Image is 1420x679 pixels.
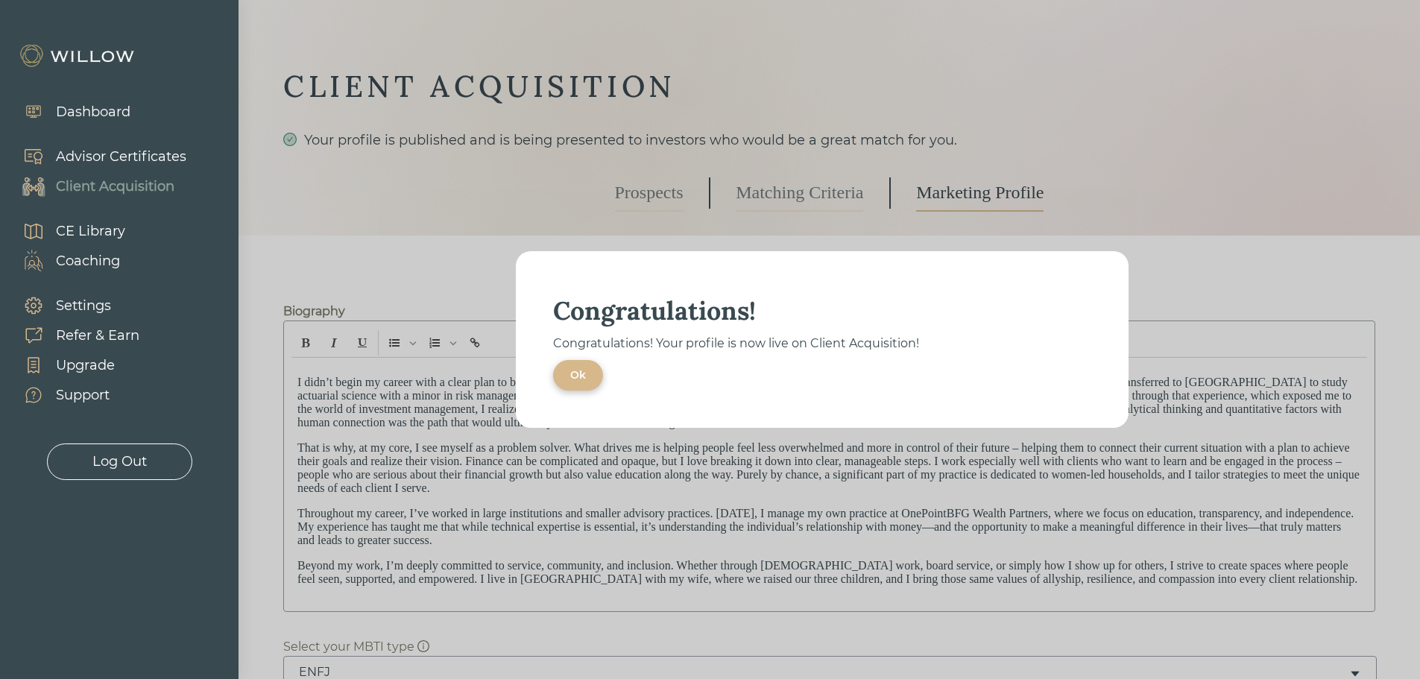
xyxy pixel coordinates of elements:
[553,335,1091,353] div: Congratulations! Your profile is now live on Client Acquisition!
[56,102,130,122] div: Dashboard
[92,452,147,472] div: Log Out
[7,350,139,380] a: Upgrade
[56,251,120,271] div: Coaching
[7,171,186,201] a: Client Acquisition
[7,142,186,171] a: Advisor Certificates
[7,320,139,350] a: Refer & Earn
[553,294,1091,327] div: Congratulations!
[56,296,111,316] div: Settings
[19,44,138,68] img: Willow
[553,360,603,391] button: Ok
[56,221,125,241] div: CE Library
[7,216,125,246] a: CE Library
[56,326,139,346] div: Refer & Earn
[7,97,130,127] a: Dashboard
[570,367,586,383] div: Ok
[56,147,186,167] div: Advisor Certificates
[7,291,139,320] a: Settings
[56,177,174,197] div: Client Acquisition
[56,385,110,405] div: Support
[7,246,125,276] a: Coaching
[56,356,115,376] div: Upgrade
